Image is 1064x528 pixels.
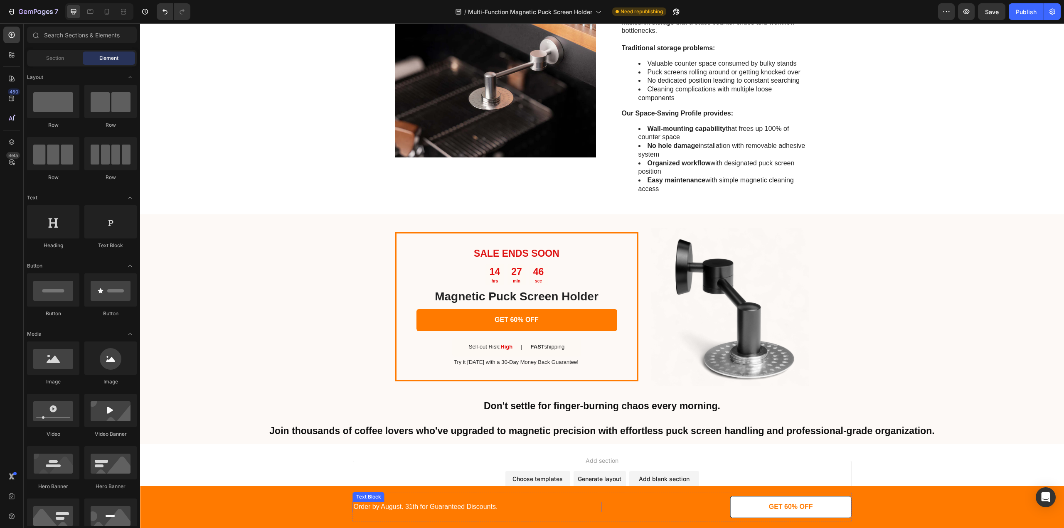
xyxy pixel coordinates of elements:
[629,479,673,488] p: GET 60% OFF
[393,255,404,260] p: sec
[442,433,482,442] span: Add section
[46,54,64,62] span: Section
[371,243,382,255] div: 27
[277,224,476,237] p: SALE ENDS SOON
[498,62,668,79] li: Cleaning complications with multiple loose components
[482,86,594,93] strong: Our Space-Saving Profile provides:
[498,53,668,62] li: No dedicated position leading to constant searching
[3,3,62,20] button: 7
[27,121,79,129] div: Row
[355,292,399,301] p: GET 60% OFF
[350,255,360,260] p: hrs
[8,88,20,95] div: 450
[371,255,382,260] p: min
[438,451,481,460] div: Generate layout
[27,430,79,438] div: Video
[590,473,712,495] a: GET 60% OFF
[99,54,118,62] span: Element
[511,204,669,363] img: gempages_562301257516057765-b7354166-cb3f-40e5-96fa-78eaa2e6f6a6.png
[84,430,137,438] div: Video Banner
[391,320,425,327] p: shipping
[123,327,137,341] span: Toggle open
[381,320,382,327] p: |
[437,462,481,469] span: from URL or image
[54,7,58,17] p: 7
[27,262,42,270] span: Button
[27,27,137,43] input: Search Sections & Elements
[985,8,999,15] span: Save
[84,121,137,129] div: Row
[464,7,466,16] span: /
[498,153,668,170] li: with simple magnetic cleaning access
[329,320,372,327] p: Sell-out Risk:
[27,483,79,490] div: Hero Banner
[978,3,1005,20] button: Save
[27,194,37,201] span: Text
[369,462,426,469] span: inspired by CRO experts
[123,71,137,84] span: Toggle open
[84,483,137,490] div: Hero Banner
[507,102,586,109] strong: Wall-mounting capability
[214,479,461,488] p: Order by August. 31th for Guaranteed Discounts.
[27,378,79,386] div: Image
[84,378,137,386] div: Image
[27,74,43,81] span: Layout
[498,136,668,153] li: with designated puck screen position
[482,21,575,28] strong: Traditional storage problems:
[350,243,360,255] div: 14
[468,7,592,16] span: Multi-Function Magnetic Puck Screen Holder
[372,451,423,460] div: Choose templates
[499,451,549,460] div: Add blank section
[507,119,559,126] strong: No hole damage
[140,23,1064,528] iframe: Design area
[621,8,663,15] span: Need republishing
[27,330,42,338] span: Media
[27,174,79,181] div: Row
[393,243,404,255] div: 46
[214,470,243,477] div: Text Block
[1016,7,1037,16] div: Publish
[498,101,668,119] li: that frees up 100% of counter space
[360,320,372,327] strong: High
[276,286,477,308] a: GET 60% OFF
[276,265,477,281] h2: Magnetic Puck Screen Holder
[157,3,190,20] div: Undo/Redo
[1009,3,1044,20] button: Publish
[507,153,566,160] strong: Easy maintenance
[84,242,137,249] div: Text Block
[27,242,79,249] div: Heading
[123,191,137,204] span: Toggle open
[498,36,668,45] li: Valuable counter space consumed by bulky stands
[391,320,404,327] strong: FAST
[276,336,476,343] p: Try it [DATE] with a 30-Day Money Back Guarantee!
[507,136,571,143] strong: Organized workflow
[84,174,137,181] div: Row
[498,118,668,136] li: installation with removable adhesive system
[123,259,137,273] span: Toggle open
[493,462,554,469] span: then drag & drop elements
[498,45,668,54] li: Puck screens rolling around or getting knocked over
[84,310,137,317] div: Button
[27,310,79,317] div: Button
[1036,487,1056,507] div: Open Intercom Messenger
[6,152,20,159] div: Beta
